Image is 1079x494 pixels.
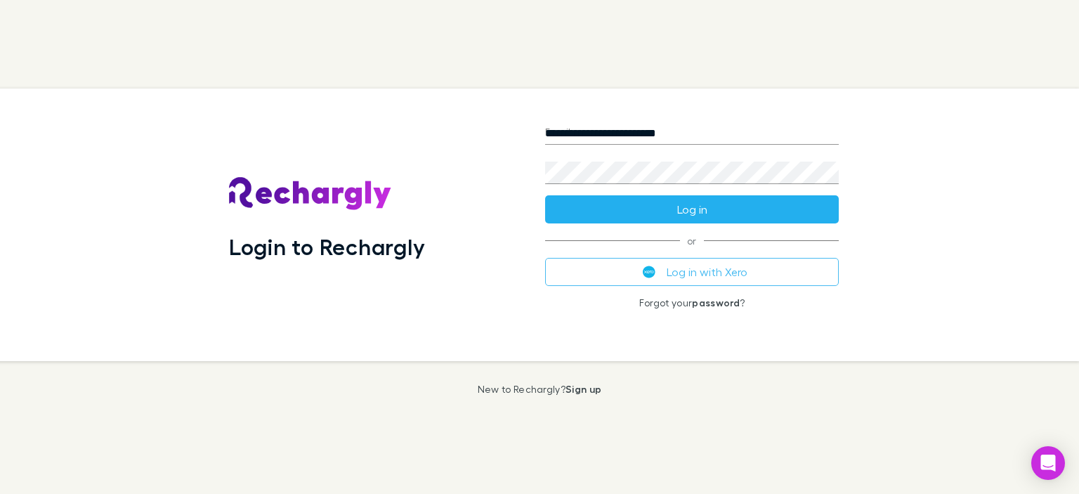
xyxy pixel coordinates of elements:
h1: Login to Rechargly [229,233,425,260]
a: password [692,297,740,308]
div: Open Intercom Messenger [1031,446,1065,480]
button: Log in [545,195,839,223]
button: Log in with Xero [545,258,839,286]
span: or [545,240,839,241]
p: New to Rechargly? [478,384,602,395]
p: Forgot your ? [545,297,839,308]
a: Sign up [565,383,601,395]
img: Xero's logo [643,266,655,278]
img: Rechargly's Logo [229,177,392,211]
